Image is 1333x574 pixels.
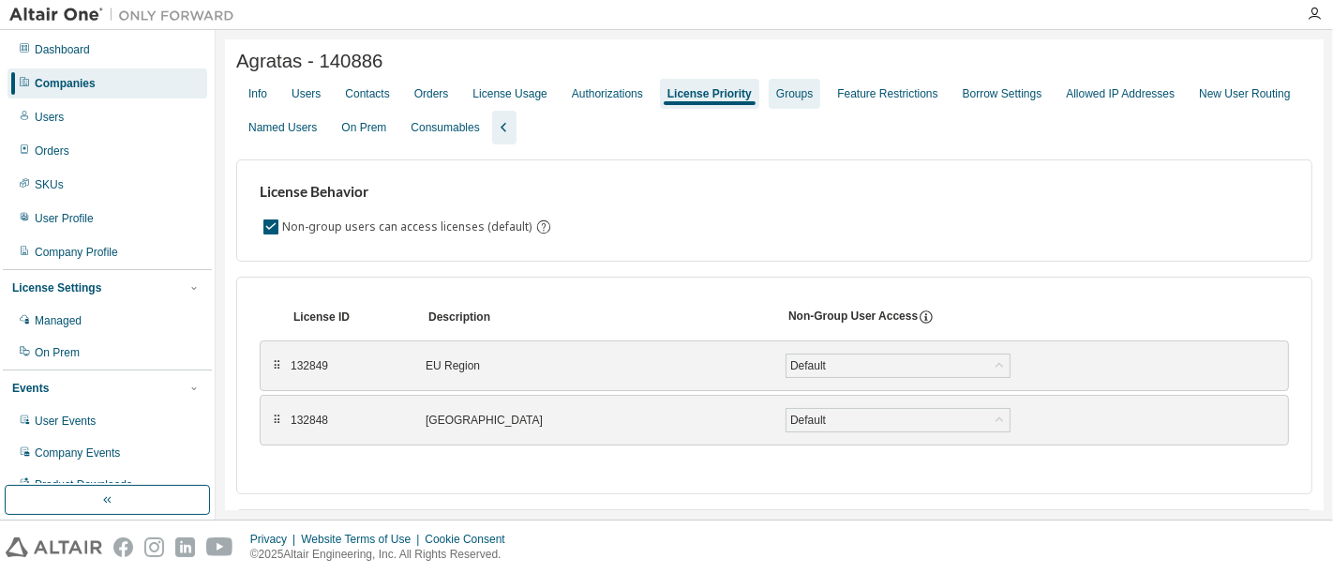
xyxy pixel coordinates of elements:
[250,532,301,547] div: Privacy
[291,413,403,428] div: 132848
[786,409,1010,431] div: Default
[35,446,120,461] div: Company Events
[963,86,1042,101] div: Borrow Settings
[175,537,195,557] img: linkedin.svg
[345,86,389,101] div: Contacts
[786,355,1010,377] div: Default
[787,355,829,376] div: Default
[35,211,94,226] div: User Profile
[35,414,96,429] div: User Events
[35,245,118,260] div: Company Profile
[272,413,283,428] div: ⠿
[341,120,386,135] div: On Prem
[282,216,535,238] label: Non-group users can access licenses (default)
[572,86,643,101] div: Authorizations
[411,120,479,135] div: Consumables
[250,547,517,563] p: © 2025 Altair Engineering, Inc. All Rights Reserved.
[9,6,244,24] img: Altair One
[35,143,69,159] div: Orders
[667,86,752,101] div: License Priority
[426,358,763,373] div: EU Region
[35,177,64,192] div: SKUs
[787,410,829,430] div: Default
[12,280,101,295] div: License Settings
[6,537,102,557] img: altair_logo.svg
[1199,86,1290,101] div: New User Routing
[35,110,64,125] div: Users
[35,42,90,57] div: Dashboard
[292,86,321,101] div: Users
[291,358,403,373] div: 132849
[12,381,49,396] div: Events
[776,86,813,101] div: Groups
[35,477,132,492] div: Product Downloads
[35,345,80,360] div: On Prem
[414,86,449,101] div: Orders
[144,537,164,557] img: instagram.svg
[206,537,233,557] img: youtube.svg
[248,86,267,101] div: Info
[425,532,516,547] div: Cookie Consent
[426,413,763,428] div: [GEOGRAPHIC_DATA]
[293,310,406,325] div: License ID
[260,183,549,202] h3: License Behavior
[35,313,82,328] div: Managed
[301,532,425,547] div: Website Terms of Use
[428,310,766,325] div: Description
[1066,86,1175,101] div: Allowed IP Addresses
[236,51,382,72] span: Agratas - 140886
[472,86,547,101] div: License Usage
[35,76,96,91] div: Companies
[113,537,133,557] img: facebook.svg
[535,219,552,235] svg: By default any user not assigned to any group can access any license. Turn this setting off to di...
[248,120,317,135] div: Named Users
[788,309,918,325] div: Non-Group User Access
[837,86,937,101] div: Feature Restrictions
[272,358,283,373] div: ⠿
